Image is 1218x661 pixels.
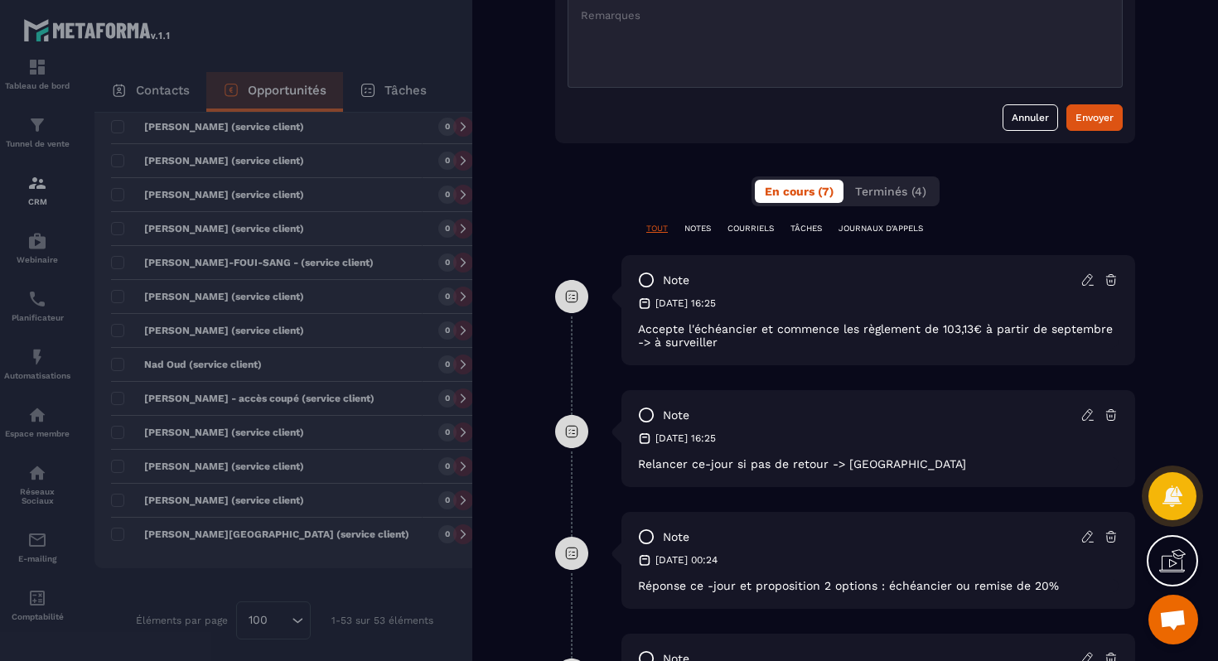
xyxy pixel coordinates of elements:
p: Relancer ce-jour si pas de retour -> [GEOGRAPHIC_DATA] [638,457,1119,470]
p: Réponse ce -jour et proposition 2 options : échéancier ou remise de 20% [638,579,1119,592]
button: En cours (7) [755,180,843,203]
p: NOTES [684,223,711,234]
p: note [663,529,689,545]
button: Annuler [1003,104,1058,131]
p: TOUT [646,223,668,234]
p: note [663,408,689,423]
div: Envoyer [1075,109,1114,126]
p: [DATE] 00:24 [655,553,718,567]
p: Accepte l'échéancier et commence les règlement de 103,13€ à partir de septembre -> à surveiller [638,322,1119,349]
p: TÂCHES [790,223,822,234]
p: JOURNAUX D'APPELS [839,223,923,234]
p: [DATE] 16:25 [655,432,716,445]
button: Envoyer [1066,104,1123,131]
span: En cours (7) [765,185,834,198]
p: note [663,273,689,288]
button: Terminés (4) [845,180,936,203]
a: Ouvrir le chat [1148,595,1198,644]
p: [DATE] 16:25 [655,297,716,310]
p: COURRIELS [727,223,774,234]
span: Terminés (4) [855,185,926,198]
